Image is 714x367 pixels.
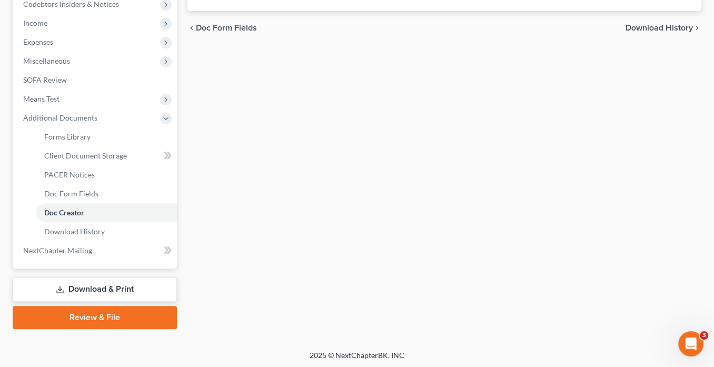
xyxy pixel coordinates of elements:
[44,170,95,179] span: PACER Notices
[44,227,105,236] span: Download History
[36,203,177,222] a: Doc Creator
[44,151,127,160] span: Client Document Storage
[23,246,92,255] span: NextChapter Mailing
[15,71,177,90] a: SOFA Review
[44,208,84,217] span: Doc Creator
[196,24,257,32] span: Doc Form Fields
[44,189,98,198] span: Doc Form Fields
[626,24,701,32] button: Download History chevron_right
[36,165,177,184] a: PACER Notices
[23,37,53,46] span: Expenses
[693,24,701,32] i: chevron_right
[23,18,47,27] span: Income
[15,241,177,260] a: NextChapter Mailing
[36,184,177,203] a: Doc Form Fields
[187,24,257,32] button: chevron_left Doc Form Fields
[13,277,177,302] a: Download & Print
[626,24,693,32] span: Download History
[44,132,91,141] span: Forms Library
[678,331,703,356] iframe: Intercom live chat
[23,94,60,103] span: Means Test
[23,113,97,122] span: Additional Documents
[36,146,177,165] a: Client Document Storage
[187,24,196,32] i: chevron_left
[36,222,177,241] a: Download History
[700,331,708,340] span: 3
[23,56,70,65] span: Miscellaneous
[36,127,177,146] a: Forms Library
[13,306,177,329] a: Review & File
[23,75,67,84] span: SOFA Review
